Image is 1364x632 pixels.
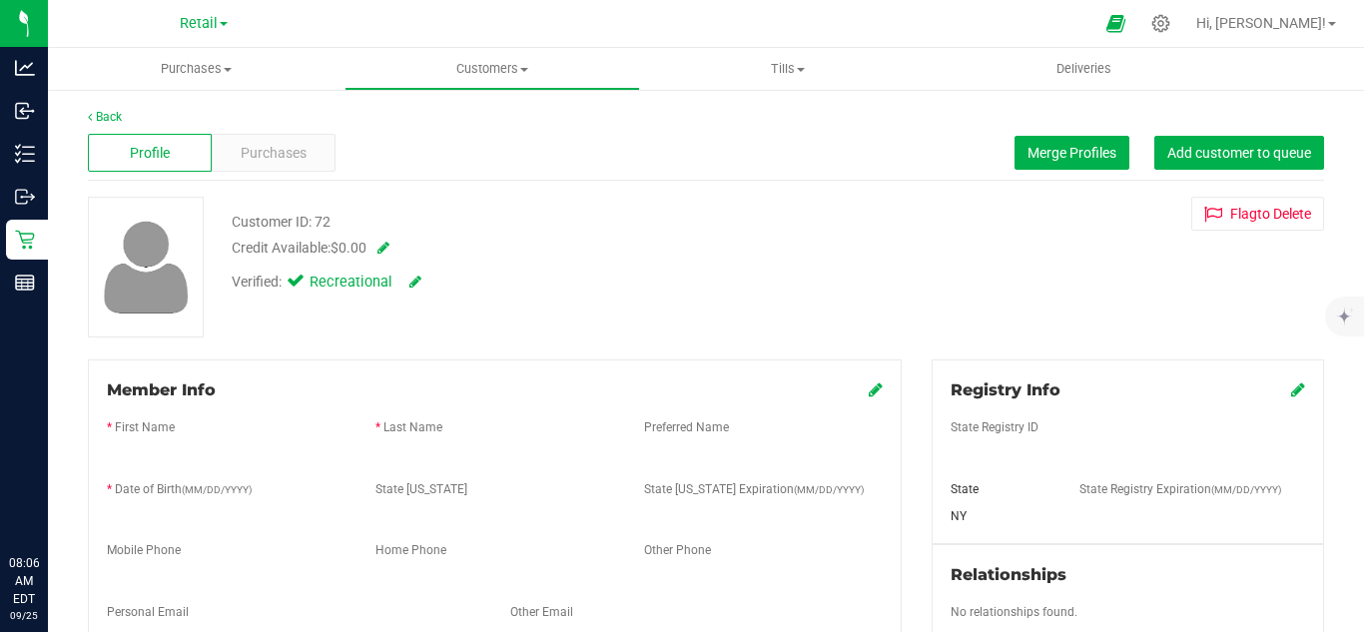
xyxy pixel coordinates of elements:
[951,565,1066,584] span: Relationships
[1211,484,1281,495] span: (MM/DD/YYYY)
[15,144,35,164] inline-svg: Inventory
[88,110,122,124] a: Back
[1029,60,1138,78] span: Deliveries
[107,541,181,559] label: Mobile Phone
[232,272,421,294] div: Verified:
[182,484,252,495] span: (MM/DD/YYYY)
[15,273,35,293] inline-svg: Reports
[180,15,218,32] span: Retail
[48,60,344,78] span: Purchases
[510,603,573,621] label: Other Email
[936,480,1063,498] div: State
[1079,480,1281,498] label: State Registry Expiration
[936,507,1063,525] div: NY
[375,480,467,498] label: State [US_STATE]
[794,484,864,495] span: (MM/DD/YYYY)
[15,58,35,78] inline-svg: Analytics
[344,48,641,90] a: Customers
[1027,145,1116,161] span: Merge Profiles
[94,216,199,318] img: user-icon.png
[48,48,344,90] a: Purchases
[644,480,864,498] label: State [US_STATE] Expiration
[644,418,729,436] label: Preferred Name
[15,230,35,250] inline-svg: Retail
[1148,14,1173,33] div: Manage settings
[1196,15,1326,31] span: Hi, [PERSON_NAME]!
[345,60,640,78] span: Customers
[15,187,35,207] inline-svg: Outbound
[107,603,189,621] label: Personal Email
[115,418,175,436] label: First Name
[951,603,1077,621] label: No relationships found.
[641,60,936,78] span: Tills
[331,240,366,256] span: $0.00
[951,380,1060,399] span: Registry Info
[1191,197,1324,231] button: Flagto Delete
[9,554,39,608] p: 08:06 AM EDT
[130,143,170,164] span: Profile
[9,608,39,623] p: 09/25
[115,480,252,498] label: Date of Birth
[241,143,307,164] span: Purchases
[1015,136,1129,170] button: Merge Profiles
[310,272,389,294] span: Recreational
[937,48,1233,90] a: Deliveries
[383,418,442,436] label: Last Name
[1167,145,1311,161] span: Add customer to queue
[951,418,1038,436] label: State Registry ID
[1154,136,1324,170] button: Add customer to queue
[232,212,331,233] div: Customer ID: 72
[15,101,35,121] inline-svg: Inbound
[640,48,937,90] a: Tills
[20,472,80,532] iframe: Resource center
[232,238,835,259] div: Credit Available:
[107,380,216,399] span: Member Info
[644,541,711,559] label: Other Phone
[1093,4,1138,43] span: Open Ecommerce Menu
[375,541,446,559] label: Home Phone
